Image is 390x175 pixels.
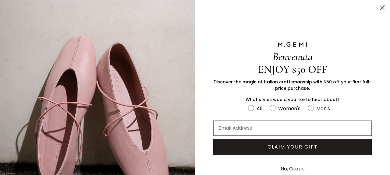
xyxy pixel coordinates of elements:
[213,139,372,155] button: CLAIM YOUR GIFT
[214,79,372,91] span: Discover the magic of Italian craftsmanship with $50 off your first full-price purchase.
[273,50,313,63] span: Benvenuta
[316,105,330,112] div: Men's
[213,121,372,136] input: Email Address
[246,96,340,103] span: What styles would you like to hear about?
[277,42,308,47] img: M.GEMI
[278,105,300,112] div: Women's
[258,63,327,76] span: ENJOY $50 OFF
[257,105,262,112] div: All
[377,2,388,13] button: Close dialog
